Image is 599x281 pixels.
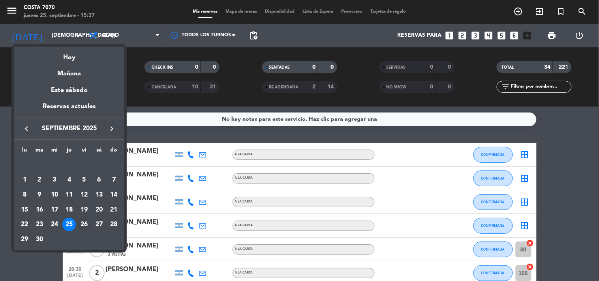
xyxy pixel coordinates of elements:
td: 9 de septiembre de 2025 [32,187,47,202]
button: keyboard_arrow_left [19,124,34,134]
div: 29 [18,233,31,246]
div: 30 [33,233,46,246]
div: Mañana [14,63,124,79]
div: 2 [33,173,46,187]
div: 1 [18,173,31,187]
div: 26 [77,218,91,231]
th: jueves [62,146,77,158]
th: martes [32,146,47,158]
td: 30 de septiembre de 2025 [32,232,47,247]
th: sábado [92,146,107,158]
th: domingo [107,146,122,158]
div: 25 [62,218,76,231]
td: 17 de septiembre de 2025 [47,202,62,217]
td: SEP. [17,158,121,173]
div: 14 [107,188,121,202]
td: 7 de septiembre de 2025 [107,172,122,187]
td: 23 de septiembre de 2025 [32,217,47,232]
td: 2 de septiembre de 2025 [32,172,47,187]
div: 15 [18,203,31,217]
td: 28 de septiembre de 2025 [107,217,122,232]
div: 8 [18,188,31,202]
div: 24 [48,218,61,231]
th: miércoles [47,146,62,158]
td: 8 de septiembre de 2025 [17,187,32,202]
div: Este sábado [14,79,124,101]
td: 3 de septiembre de 2025 [47,172,62,187]
div: 16 [33,203,46,217]
div: 4 [62,173,76,187]
td: 29 de septiembre de 2025 [17,232,32,247]
div: 27 [92,218,106,231]
div: 6 [92,173,106,187]
div: 17 [48,203,61,217]
div: 11 [62,188,76,202]
div: 21 [107,203,121,217]
div: 9 [33,188,46,202]
td: 20 de septiembre de 2025 [92,202,107,217]
td: 15 de septiembre de 2025 [17,202,32,217]
div: 28 [107,218,121,231]
div: 12 [77,188,91,202]
th: viernes [77,146,92,158]
div: Hoy [14,47,124,63]
td: 25 de septiembre de 2025 [62,217,77,232]
div: 7 [107,173,121,187]
div: 23 [33,218,46,231]
td: 27 de septiembre de 2025 [92,217,107,232]
td: 22 de septiembre de 2025 [17,217,32,232]
span: septiembre 2025 [34,124,105,134]
td: 5 de septiembre de 2025 [77,172,92,187]
div: 22 [18,218,31,231]
div: 20 [92,203,106,217]
div: Reservas actuales [14,101,124,118]
td: 19 de septiembre de 2025 [77,202,92,217]
div: 5 [77,173,91,187]
td: 13 de septiembre de 2025 [92,187,107,202]
button: keyboard_arrow_right [105,124,119,134]
td: 10 de septiembre de 2025 [47,187,62,202]
div: 18 [62,203,76,217]
td: 6 de septiembre de 2025 [92,172,107,187]
div: 3 [48,173,61,187]
td: 14 de septiembre de 2025 [107,187,122,202]
td: 4 de septiembre de 2025 [62,172,77,187]
i: keyboard_arrow_right [107,124,116,133]
td: 11 de septiembre de 2025 [62,187,77,202]
div: 10 [48,188,61,202]
td: 1 de septiembre de 2025 [17,172,32,187]
i: keyboard_arrow_left [22,124,31,133]
td: 26 de septiembre de 2025 [77,217,92,232]
td: 16 de septiembre de 2025 [32,202,47,217]
td: 21 de septiembre de 2025 [107,202,122,217]
div: 13 [92,188,106,202]
th: lunes [17,146,32,158]
td: 12 de septiembre de 2025 [77,187,92,202]
td: 24 de septiembre de 2025 [47,217,62,232]
div: 19 [77,203,91,217]
td: 18 de septiembre de 2025 [62,202,77,217]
